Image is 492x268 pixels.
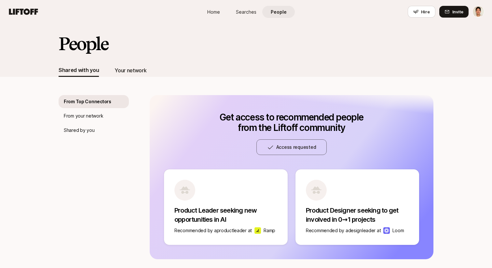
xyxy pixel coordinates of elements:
[306,206,409,224] p: Product Designer seeking to get involved in 0→1 projects
[59,64,99,77] button: Shared with you
[439,6,469,18] button: Invite
[256,139,327,155] button: Access requested
[264,227,275,234] p: Ramp
[174,206,277,224] p: Product Leader seeking new opportunities in AI
[174,227,252,234] p: Recommended by a product leader at
[64,126,94,134] p: Shared by you
[197,6,230,18] a: Home
[212,112,371,133] p: Get access to recommended people from the Liftoff community
[392,227,404,234] p: Loom
[271,8,287,15] span: People
[383,227,390,234] img: Loom
[207,8,220,15] span: Home
[473,6,484,17] img: Jeremy Chen
[408,6,435,18] button: Hire
[230,6,262,18] a: Searches
[59,34,108,53] h2: People
[421,8,430,15] span: Hire
[306,227,381,234] p: Recommended by a design leader at
[64,98,111,106] p: From Top Connectors
[59,66,99,74] div: Shared with you
[254,227,261,234] img: Ramp
[262,6,295,18] a: People
[115,64,146,77] button: Your network
[452,8,463,15] span: Invite
[64,112,103,120] p: From your network
[236,8,256,15] span: Searches
[472,6,484,18] button: Jeremy Chen
[115,66,146,75] div: Your network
